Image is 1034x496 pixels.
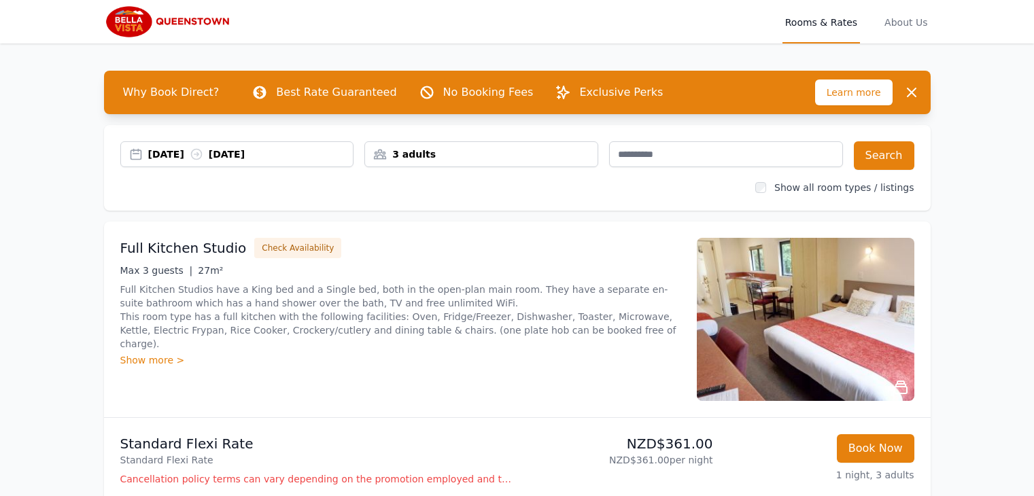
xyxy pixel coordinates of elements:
[579,84,663,101] p: Exclusive Perks
[120,283,680,351] p: Full Kitchen Studios have a King bed and a Single bed, both in the open-plan main room. They have...
[523,453,713,467] p: NZD$361.00 per night
[120,238,247,258] h3: Full Kitchen Studio
[815,79,893,105] span: Learn more
[120,472,512,486] p: Cancellation policy terms can vary depending on the promotion employed and the time of stay of th...
[254,238,341,258] button: Check Availability
[112,79,230,106] span: Why Book Direct?
[276,84,396,101] p: Best Rate Guaranteed
[120,453,512,467] p: Standard Flexi Rate
[104,5,235,38] img: Bella Vista Queenstown
[148,147,354,161] div: [DATE] [DATE]
[365,147,598,161] div: 3 adults
[774,182,914,193] label: Show all room types / listings
[724,468,914,482] p: 1 night, 3 adults
[120,434,512,453] p: Standard Flexi Rate
[443,84,534,101] p: No Booking Fees
[120,265,193,276] span: Max 3 guests |
[854,141,914,170] button: Search
[198,265,223,276] span: 27m²
[120,353,680,367] div: Show more >
[837,434,914,463] button: Book Now
[523,434,713,453] p: NZD$361.00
